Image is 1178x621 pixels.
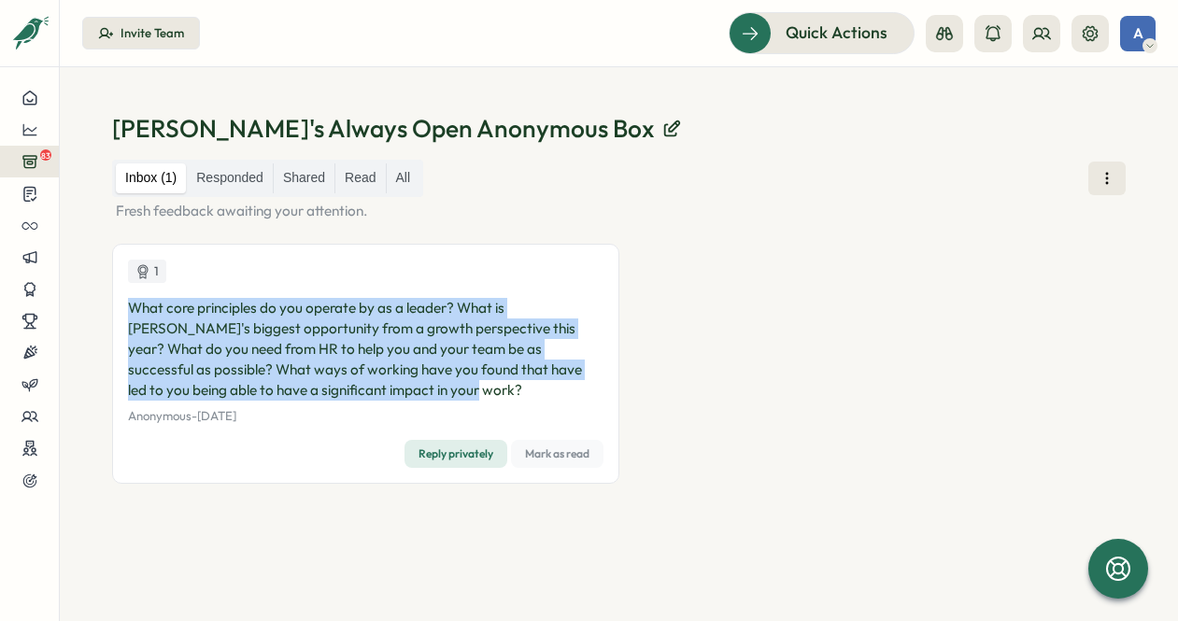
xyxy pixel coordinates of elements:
[511,440,603,468] button: Mark as read
[121,25,184,42] div: Invite Team
[419,441,493,467] span: Reply privately
[112,201,1126,221] p: Fresh feedback awaiting your attention.
[112,112,654,145] p: [PERSON_NAME]'s Always Open Anonymous Box
[525,441,589,467] span: Mark as read
[274,163,334,193] label: Shared
[1133,25,1143,41] span: A
[197,408,236,423] span: [DATE]
[729,12,915,53] button: Quick Actions
[128,260,166,284] div: Upvotes
[40,149,51,161] span: 83
[116,163,186,193] label: Inbox (1)
[387,163,420,193] label: All
[335,163,385,193] label: Read
[128,298,603,401] p: What core principles do you operate by as a leader? What is [PERSON_NAME]'s biggest opportunity f...
[187,163,273,193] label: Responded
[82,17,200,50] button: Invite Team
[128,408,197,423] span: Anonymous -
[1120,16,1156,51] button: A
[786,21,887,45] span: Quick Actions
[404,440,507,468] button: Reply privately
